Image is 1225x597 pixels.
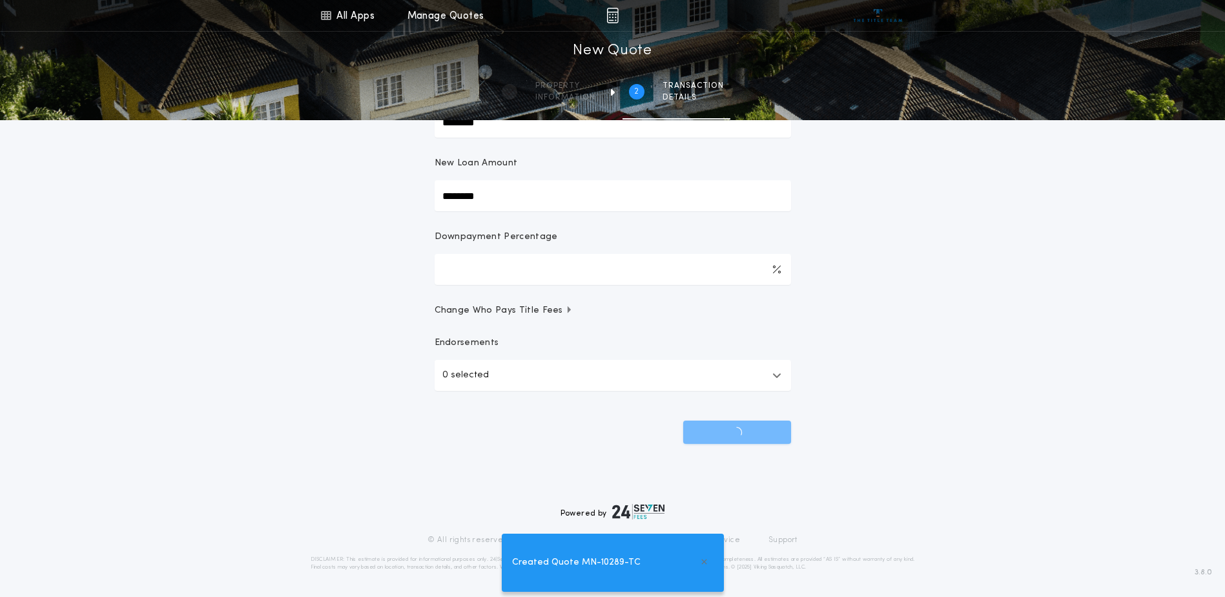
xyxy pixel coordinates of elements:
p: Downpayment Percentage [435,231,558,244]
h2: 2 [634,87,639,97]
span: Property [535,81,595,91]
button: 0 selected [435,360,791,391]
img: vs-icon [854,9,902,22]
span: Created Quote MN-10289-TC [512,556,641,570]
img: logo [612,504,665,519]
img: img [606,8,619,23]
input: Downpayment Percentage [435,254,791,285]
input: New Loan Amount [435,180,791,211]
span: Change Who Pays Title Fees [435,304,573,317]
div: Powered by [561,504,665,519]
span: Transaction [663,81,724,91]
p: New Loan Amount [435,157,518,170]
span: details [663,92,724,103]
p: 0 selected [442,368,489,383]
input: Sale Price [435,107,791,138]
h1: New Quote [573,41,652,61]
span: information [535,92,595,103]
button: Change Who Pays Title Fees [435,304,791,317]
p: Endorsements [435,337,791,350]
